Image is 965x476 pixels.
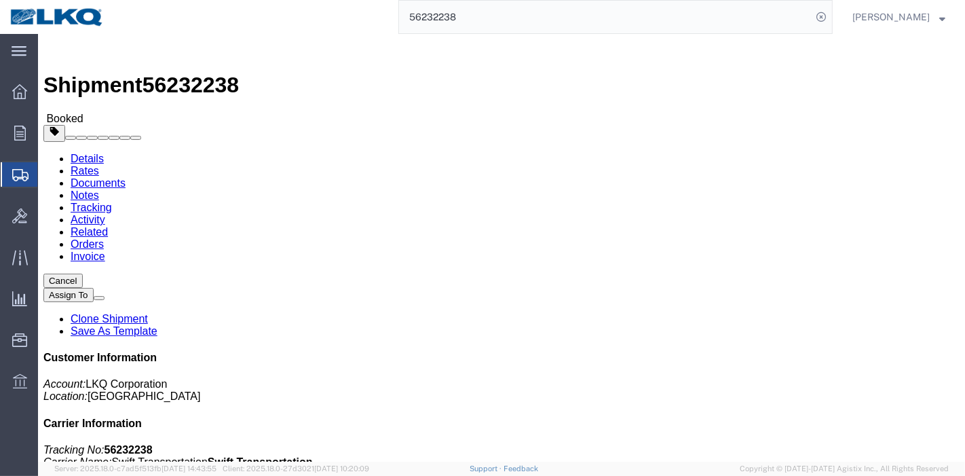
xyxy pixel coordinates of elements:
a: Support [470,464,504,473]
img: logo [10,7,105,27]
a: Feedback [504,464,538,473]
span: [DATE] 14:43:55 [162,464,216,473]
span: Server: 2025.18.0-c7ad5f513fb [54,464,216,473]
button: [PERSON_NAME] [852,9,946,25]
span: Client: 2025.18.0-27d3021 [223,464,369,473]
span: Copyright © [DATE]-[DATE] Agistix Inc., All Rights Reserved [740,463,949,475]
input: Search for shipment number, reference number [399,1,812,33]
span: [DATE] 10:20:09 [314,464,369,473]
span: Praveen Nagaraj [852,10,930,24]
iframe: To enrich screen reader interactions, please activate Accessibility in Grammarly extension settings [38,34,965,462]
